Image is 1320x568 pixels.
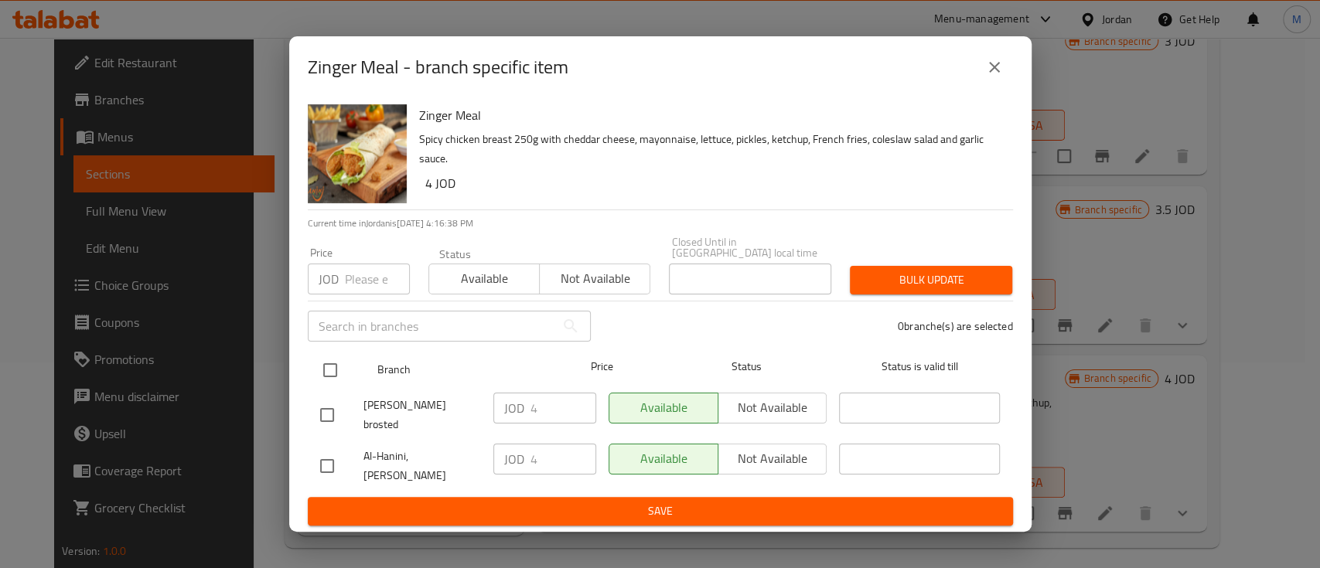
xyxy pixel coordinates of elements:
[504,450,524,468] p: JOD
[345,264,410,294] input: Please enter price
[320,502,1001,521] span: Save
[504,399,524,417] p: JOD
[850,266,1012,294] button: Bulk update
[308,55,568,80] h2: Zinger Meal - branch specific item
[308,104,407,203] img: Zinger Meal
[425,172,1001,194] h6: 4 JOD
[363,396,481,434] span: [PERSON_NAME] brosted
[839,357,1000,376] span: Status is valid till
[976,49,1013,86] button: close
[435,267,534,290] span: Available
[419,104,1001,126] h6: Zinger Meal
[546,267,644,290] span: Not available
[666,357,827,376] span: Status
[308,216,1013,230] p: Current time in Jordan is [DATE] 4:16:38 PM
[862,270,1000,290] span: Bulk update
[539,264,650,294] button: Not available
[308,311,555,342] input: Search in branches
[363,447,481,485] span: Al-Hanini, [PERSON_NAME]
[419,130,1001,168] p: Spicy chicken breast 250g with cheddar cheese, mayonnaise, lettuce, pickles, ketchup, French frie...
[428,264,540,294] button: Available
[308,497,1013,525] button: Save
[898,318,1013,334] p: 0 branche(s) are selected
[530,393,596,423] input: Please enter price
[530,444,596,474] input: Please enter price
[377,360,538,379] span: Branch
[551,357,653,376] span: Price
[319,270,339,288] p: JOD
